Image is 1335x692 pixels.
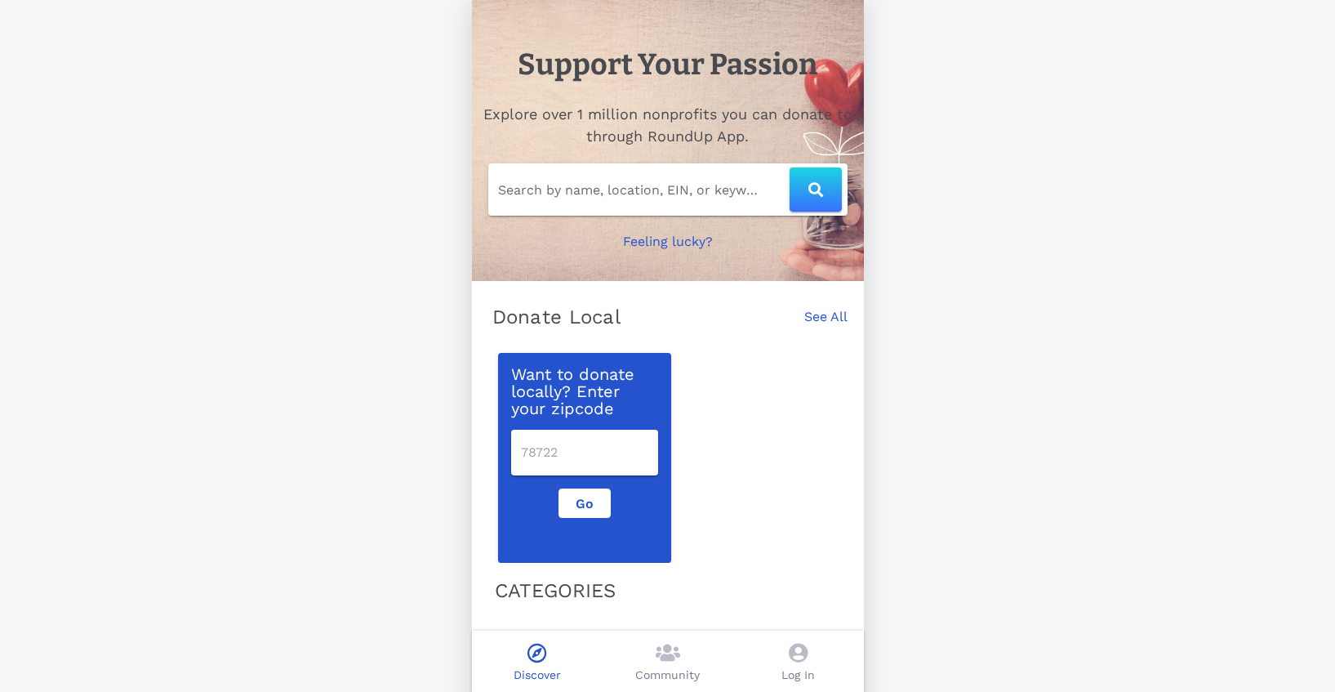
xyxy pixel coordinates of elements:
p: Want to donate locally? Enter your zipcode [511,366,658,417]
h1: Support Your Passion [518,42,817,87]
p: Discover [514,667,561,684]
button: Go [558,489,611,518]
a: See All [804,307,848,343]
p: Log In [781,667,815,684]
p: Feeling lucky? [623,232,713,252]
p: Community [635,667,700,684]
p: Donate Local [492,304,621,330]
h2: Explore over 1 million nonprofits you can donate to through RoundUp App. [482,103,854,147]
p: CATEGORIES [495,576,841,605]
span: Go [572,496,597,511]
input: 78722 [521,440,648,466]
